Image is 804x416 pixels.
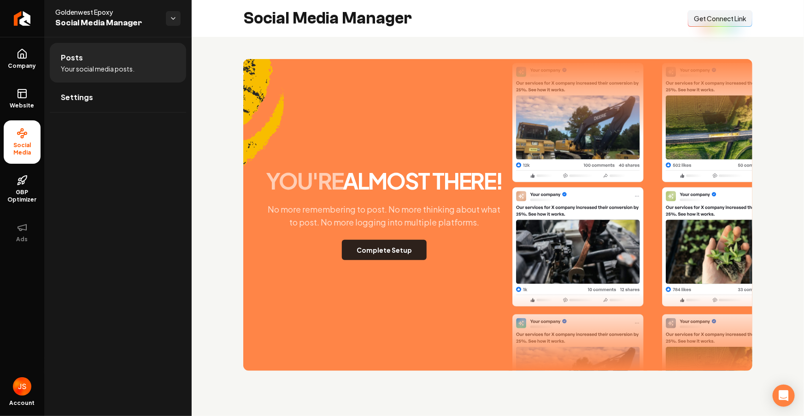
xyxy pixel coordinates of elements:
[4,214,41,250] button: Ads
[4,167,41,211] a: GBP Optimizer
[61,64,135,73] span: Your social media posts.
[50,83,186,112] a: Settings
[4,142,41,156] span: Social Media
[14,11,31,26] img: Rebolt Logo
[10,399,35,407] span: Account
[243,9,412,28] h2: Social Media Manager
[4,81,41,117] a: Website
[55,7,158,17] span: Goldenwest Epoxy
[688,10,752,27] button: Get Connect Link
[4,41,41,77] a: Company
[342,240,427,260] button: Complete Setup
[4,189,41,203] span: GBP Optimizer
[512,62,644,306] img: Post One
[266,166,343,195] span: you're
[773,385,795,407] div: Open Intercom Messenger
[662,63,793,307] img: Post Two
[55,17,158,30] span: Social Media Manager
[61,52,83,63] span: Posts
[13,377,31,396] button: Open user button
[243,59,284,192] img: Accent
[260,203,509,229] p: No more remembering to post. No more thinking about what to post. No more logging into multiple p...
[5,62,40,70] span: Company
[6,102,38,109] span: Website
[13,377,31,396] img: James Shamoun
[694,14,746,23] span: Get Connect Link
[61,92,93,103] span: Settings
[266,170,503,192] h2: almost there!
[13,236,32,243] span: Ads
